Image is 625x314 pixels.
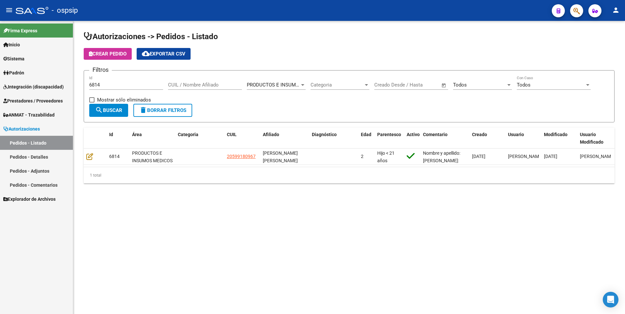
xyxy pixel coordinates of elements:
span: Hijo < 21 años [377,150,395,163]
datatable-header-cell: Área [129,128,175,149]
datatable-header-cell: Edad [358,128,375,149]
datatable-header-cell: Categoria [175,128,224,149]
span: Usuario Modificado [580,132,603,145]
datatable-header-cell: Diagnóstico [309,128,358,149]
span: Categoria [311,82,363,88]
datatable-header-cell: Comentario [420,128,469,149]
input: Fecha fin [407,82,438,88]
span: [PERSON_NAME] [580,154,615,159]
button: Buscar [89,104,128,117]
div: Open Intercom Messenger [603,292,618,307]
span: Autorizaciones [3,125,40,133]
span: Buscar [95,107,122,113]
button: Borrar Filtros [133,104,192,117]
span: 20599180967 [227,154,256,159]
span: Afiliado [263,132,279,137]
mat-icon: search [95,106,103,114]
span: Edad [361,132,371,137]
span: Nombre y apellido: [PERSON_NAME]:[PHONE_NUMBER] Telefono:[PHONE_NUMBER] Dirección: [PERSON_NAME][... [423,150,463,237]
datatable-header-cell: Activo [404,128,420,149]
span: Autorizaciones -> Pedidos - Listado [84,32,218,41]
datatable-header-cell: Afiliado [260,128,309,149]
span: CUIL [227,132,237,137]
span: Id [109,132,113,137]
span: Modificado [544,132,567,137]
span: Exportar CSV [142,51,185,57]
span: Comentario [423,132,448,137]
span: Explorador de Archivos [3,196,56,203]
button: Exportar CSV [137,48,191,60]
mat-icon: person [612,6,620,14]
span: 6814 [109,154,120,159]
input: Fecha inicio [374,82,401,88]
span: PRODUCTOS E INSUMOS MEDICOS [247,82,325,88]
datatable-header-cell: Parentesco [375,128,404,149]
span: [DATE] [544,154,557,159]
h3: Filtros [89,65,112,74]
datatable-header-cell: Usuario [505,128,541,149]
span: Usuario [508,132,524,137]
span: - ospsip [52,3,78,18]
button: Open calendar [440,82,448,89]
div: 1 total [84,167,615,183]
datatable-header-cell: Id [107,128,129,149]
span: Sistema [3,55,25,62]
span: [PERSON_NAME] [PERSON_NAME] [263,150,298,163]
span: Inicio [3,41,20,48]
button: Crear Pedido [84,48,132,60]
span: Padrón [3,69,24,76]
span: Firma Express [3,27,37,34]
span: ANMAT - Trazabilidad [3,111,55,118]
span: Todos [517,82,531,88]
datatable-header-cell: Creado [469,128,505,149]
mat-icon: delete [139,106,147,114]
span: Crear Pedido [89,51,127,57]
span: Área [132,132,142,137]
span: Mostrar sólo eliminados [97,96,151,104]
span: Diagnóstico [312,132,337,137]
datatable-header-cell: Modificado [541,128,577,149]
datatable-header-cell: Usuario Modificado [577,128,613,149]
span: 2 [361,154,363,159]
span: [PERSON_NAME] [508,154,543,159]
span: Categoria [178,132,198,137]
mat-icon: cloud_download [142,50,150,57]
mat-icon: menu [5,6,13,14]
span: Parentesco [377,132,401,137]
span: Activo [407,132,420,137]
span: Borrar Filtros [139,107,186,113]
span: Prestadores / Proveedores [3,97,63,104]
span: Creado [472,132,487,137]
span: [DATE] [472,154,485,159]
span: Integración (discapacidad) [3,83,64,90]
span: PRODUCTOS E INSUMOS MEDICOS [132,150,173,163]
datatable-header-cell: CUIL [224,128,260,149]
span: Todos [453,82,467,88]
